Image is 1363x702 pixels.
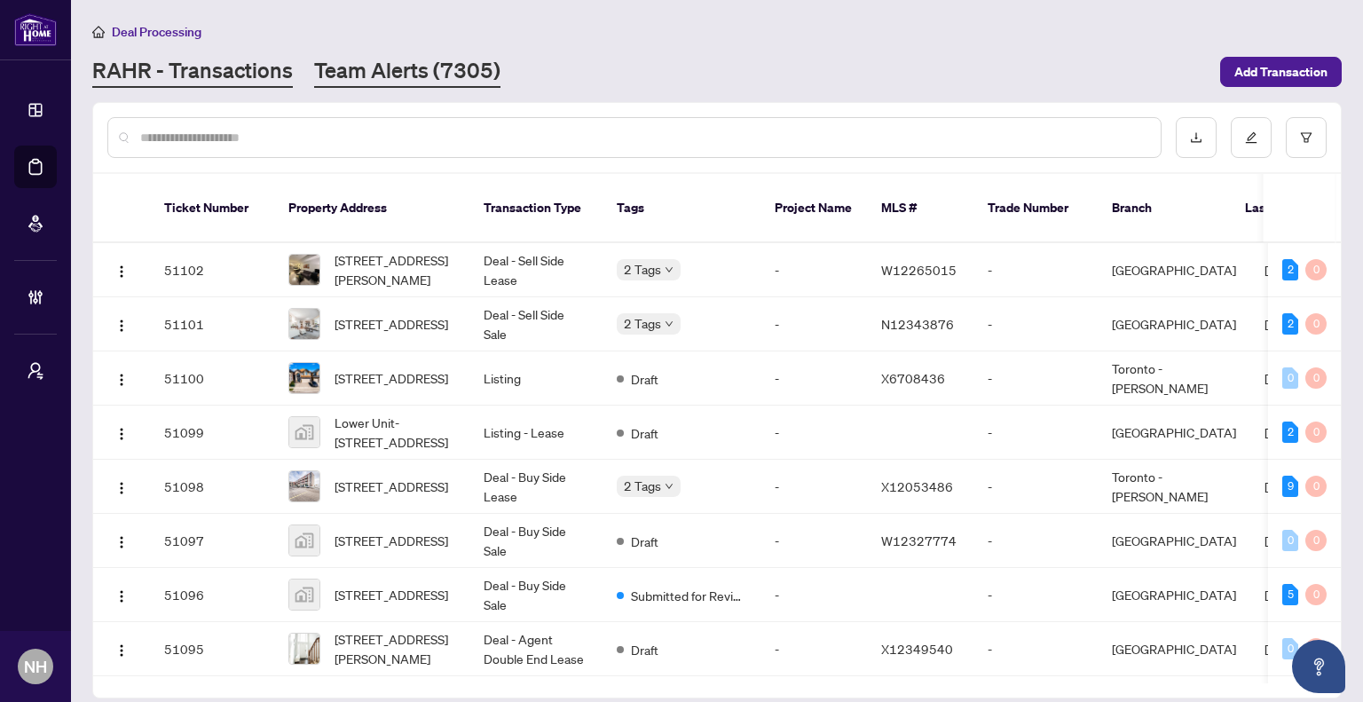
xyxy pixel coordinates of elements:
th: Tags [603,174,760,243]
td: Deal - Buy Side Sale [469,568,603,622]
td: - [760,568,867,622]
div: 0 [1282,367,1298,389]
td: - [973,406,1098,460]
td: - [973,460,1098,514]
td: - [973,297,1098,351]
span: 2 Tags [624,259,661,280]
th: Project Name [760,174,867,243]
div: 0 [1305,638,1327,659]
th: MLS # [867,174,973,243]
div: 0 [1305,530,1327,551]
td: - [973,351,1098,406]
span: [STREET_ADDRESS] [335,477,448,496]
button: edit [1231,117,1272,158]
td: [GEOGRAPHIC_DATA] [1098,297,1250,351]
button: Logo [107,526,136,555]
td: Deal - Buy Side Sale [469,514,603,568]
span: down [665,319,674,328]
th: Branch [1098,174,1231,243]
div: 0 [1305,422,1327,443]
span: [STREET_ADDRESS] [335,368,448,388]
td: 51095 [150,622,274,676]
td: Deal - Agent Double End Lease [469,622,603,676]
td: [GEOGRAPHIC_DATA] [1098,514,1250,568]
div: 0 [1305,313,1327,335]
span: filter [1300,131,1312,144]
td: Deal - Sell Side Lease [469,243,603,297]
div: 0 [1282,638,1298,659]
th: Transaction Type [469,174,603,243]
img: Logo [114,373,129,387]
span: [STREET_ADDRESS] [335,585,448,604]
span: [STREET_ADDRESS] [335,531,448,550]
span: Deal Processing [112,24,201,40]
span: user-switch [27,362,44,380]
img: thumbnail-img [289,255,319,285]
button: Logo [107,256,136,284]
span: NH [24,654,47,679]
td: Toronto - [PERSON_NAME] [1098,351,1250,406]
td: - [973,622,1098,676]
div: 2 [1282,259,1298,280]
span: down [665,265,674,274]
img: thumbnail-img [289,471,319,501]
div: 2 [1282,313,1298,335]
td: - [760,622,867,676]
img: thumbnail-img [289,525,319,556]
div: 5 [1282,584,1298,605]
img: thumbnail-img [289,580,319,610]
span: download [1190,131,1202,144]
span: Lower Unit-[STREET_ADDRESS] [335,413,455,452]
td: - [760,297,867,351]
a: Team Alerts (7305) [314,56,500,88]
div: 9 [1282,476,1298,497]
td: - [973,243,1098,297]
button: Open asap [1292,640,1345,693]
img: thumbnail-img [289,417,319,447]
div: 0 [1305,584,1327,605]
img: thumbnail-img [289,309,319,339]
span: [STREET_ADDRESS][PERSON_NAME] [335,629,455,668]
td: - [760,460,867,514]
td: - [760,351,867,406]
span: W12265015 [881,262,957,278]
button: download [1176,117,1217,158]
img: Logo [114,481,129,495]
img: Logo [114,589,129,603]
img: Logo [114,264,129,279]
td: - [973,514,1098,568]
td: [GEOGRAPHIC_DATA] [1098,568,1250,622]
div: 0 [1305,476,1327,497]
span: X12349540 [881,641,953,657]
td: Deal - Buy Side Lease [469,460,603,514]
span: Draft [631,532,658,551]
span: Draft [631,423,658,443]
button: Logo [107,580,136,609]
span: [STREET_ADDRESS][PERSON_NAME] [335,250,455,289]
td: - [760,406,867,460]
td: - [760,514,867,568]
a: RAHR - Transactions [92,56,293,88]
td: [GEOGRAPHIC_DATA] [1098,406,1250,460]
td: [GEOGRAPHIC_DATA] [1098,243,1250,297]
img: Logo [114,643,129,658]
th: Trade Number [973,174,1098,243]
td: Toronto - [PERSON_NAME] [1098,460,1250,514]
span: Submitted for Review [631,586,746,605]
img: thumbnail-img [289,363,319,393]
span: 2 Tags [624,313,661,334]
td: 51100 [150,351,274,406]
td: 51097 [150,514,274,568]
td: Listing - Lease [469,406,603,460]
span: Draft [631,369,658,389]
button: Logo [107,364,136,392]
td: Deal - Sell Side Sale [469,297,603,351]
img: Logo [114,535,129,549]
img: Logo [114,319,129,333]
td: - [973,568,1098,622]
span: W12327774 [881,532,957,548]
span: Add Transaction [1234,58,1328,86]
img: logo [14,13,57,46]
div: 0 [1305,259,1327,280]
span: Draft [631,640,658,659]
